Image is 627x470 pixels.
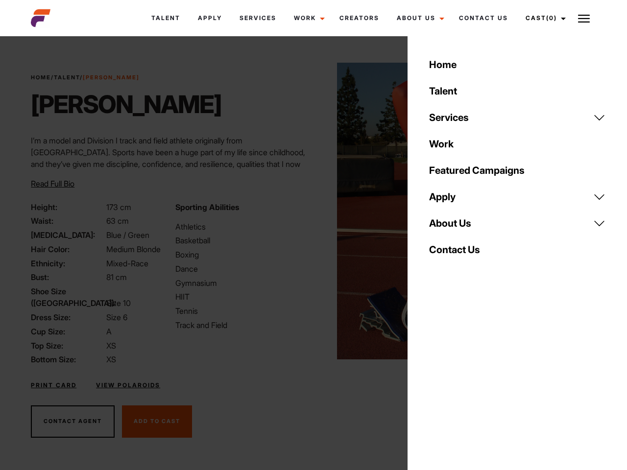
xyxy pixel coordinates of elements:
[31,405,115,438] button: Contact Agent
[175,319,308,331] li: Track and Field
[106,312,127,322] span: Size 6
[31,311,104,323] span: Dress Size:
[31,243,104,255] span: Hair Color:
[143,5,189,31] a: Talent
[106,272,127,282] span: 81 cm
[423,157,611,184] a: Featured Campaigns
[31,381,76,390] a: Print Card
[175,202,239,212] strong: Sporting Abilities
[31,201,104,213] span: Height:
[175,263,308,275] li: Dance
[31,90,221,119] h1: [PERSON_NAME]
[331,5,388,31] a: Creators
[106,354,116,364] span: XS
[423,236,611,263] a: Contact Us
[423,210,611,236] a: About Us
[175,235,308,246] li: Basketball
[175,305,308,317] li: Tennis
[31,178,74,189] button: Read Full Bio
[106,244,161,254] span: Medium Blonde
[175,277,308,289] li: Gymnasium
[31,74,51,81] a: Home
[31,135,308,182] p: I’m a model and Division I track and field athlete originally from [GEOGRAPHIC_DATA]. Sports have...
[423,78,611,104] a: Talent
[31,258,104,269] span: Ethnicity:
[106,230,149,240] span: Blue / Green
[31,285,104,309] span: Shoe Size ([GEOGRAPHIC_DATA]):
[54,74,80,81] a: Talent
[134,418,180,424] span: Add To Cast
[106,258,148,268] span: Mixed-Race
[175,249,308,260] li: Boxing
[546,14,557,22] span: (0)
[450,5,517,31] a: Contact Us
[31,271,104,283] span: Bust:
[31,73,140,82] span: / /
[31,326,104,337] span: Cup Size:
[31,353,104,365] span: Bottom Size:
[31,215,104,227] span: Waist:
[31,340,104,352] span: Top Size:
[423,104,611,131] a: Services
[106,341,116,351] span: XS
[388,5,450,31] a: About Us
[106,298,131,308] span: Size 10
[285,5,331,31] a: Work
[96,381,160,390] a: View Polaroids
[106,202,131,212] span: 173 cm
[106,327,112,336] span: A
[122,405,192,438] button: Add To Cast
[83,74,140,81] strong: [PERSON_NAME]
[517,5,572,31] a: Cast(0)
[423,184,611,210] a: Apply
[578,13,590,24] img: Burger icon
[175,221,308,233] li: Athletics
[31,229,104,241] span: [MEDICAL_DATA]:
[189,5,231,31] a: Apply
[31,179,74,188] span: Read Full Bio
[423,131,611,157] a: Work
[106,216,129,226] span: 63 cm
[175,291,308,303] li: HIIT
[31,8,50,28] img: cropped-aefm-brand-fav-22-square.png
[423,51,611,78] a: Home
[231,5,285,31] a: Services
